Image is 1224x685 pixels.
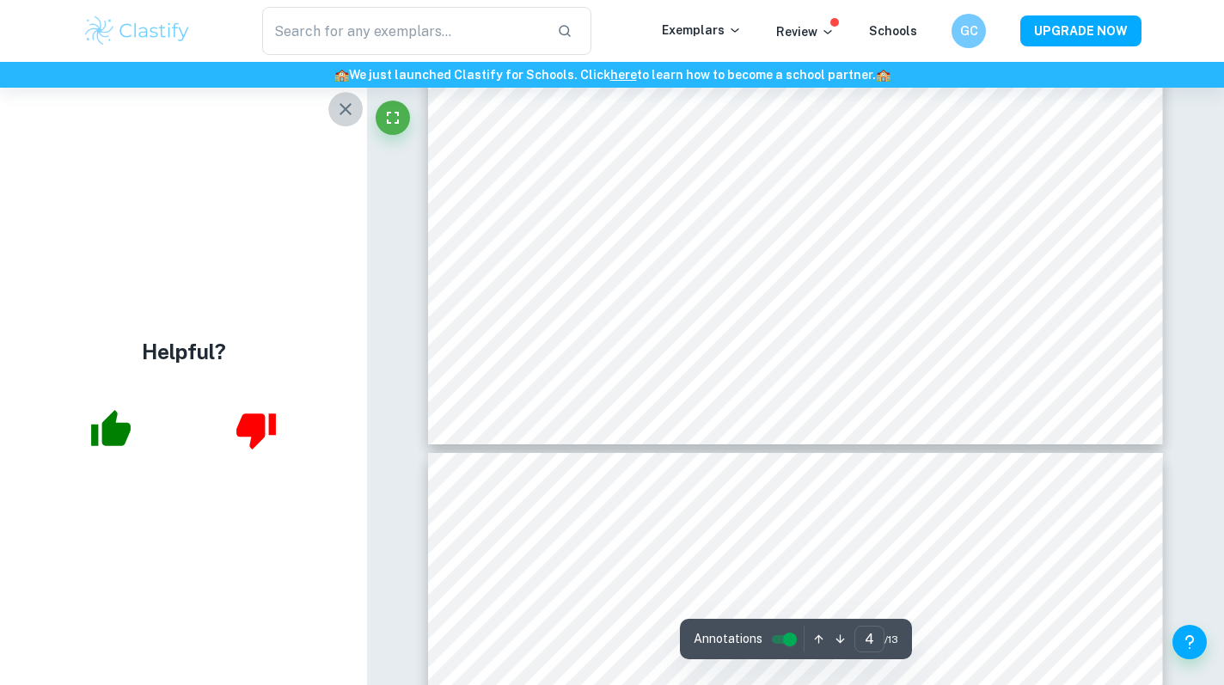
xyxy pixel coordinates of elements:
[884,632,898,647] span: / 13
[1020,15,1141,46] button: UPGRADE NOW
[262,7,543,55] input: Search for any exemplars...
[776,22,835,41] p: Review
[376,101,410,135] button: Fullscreen
[662,21,742,40] p: Exemplars
[869,24,917,38] a: Schools
[1172,625,1207,659] button: Help and Feedback
[610,68,637,82] a: here
[83,14,192,48] img: Clastify logo
[694,630,762,648] span: Annotations
[959,21,979,40] h6: GC
[142,336,226,367] h4: Helpful?
[334,68,349,82] span: 🏫
[952,14,986,48] button: GC
[3,65,1221,84] h6: We just launched Clastify for Schools. Click to learn how to become a school partner.
[876,68,890,82] span: 🏫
